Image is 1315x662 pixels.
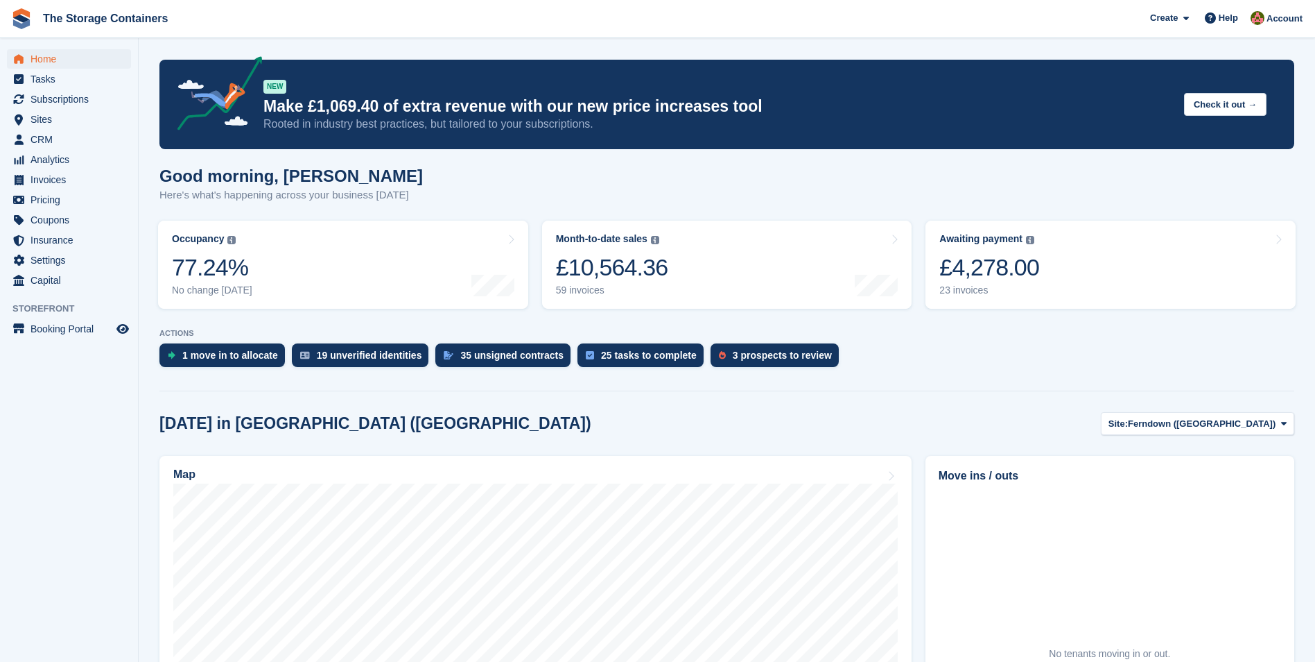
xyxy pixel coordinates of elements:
a: Awaiting payment £4,278.00 23 invoices [925,221,1296,309]
div: 35 unsigned contracts [460,350,564,361]
h2: Move ins / outs [939,468,1281,484]
img: contract_signature_icon-13c848040528278c33f63329250d36e43548de30e8caae1d1a13099fd9432cc5.svg [444,351,453,359]
span: Insurance [31,230,114,250]
h1: Good morning, [PERSON_NAME] [159,167,423,185]
a: menu [7,210,131,230]
button: Site: Ferndown ([GEOGRAPHIC_DATA]) [1101,412,1294,435]
div: Month-to-date sales [556,233,647,245]
div: £10,564.36 [556,253,668,282]
span: Coupons [31,210,114,230]
img: icon-info-grey-7440780725fd019a000dd9b08b2336e03edf1995a4989e88bcd33f0948082b44.svg [651,236,659,244]
div: 3 prospects to review [733,350,832,361]
div: NEW [263,80,286,94]
a: 3 prospects to review [711,343,846,374]
a: menu [7,230,131,250]
span: Invoices [31,170,114,189]
a: 35 unsigned contracts [435,343,577,374]
a: Preview store [114,321,131,337]
div: 25 tasks to complete [601,350,697,361]
p: ACTIONS [159,329,1294,338]
div: Awaiting payment [939,233,1022,245]
span: CRM [31,130,114,149]
p: Rooted in industry best practices, but tailored to your subscriptions. [263,117,1173,132]
span: Capital [31,271,114,290]
img: Kirsty Simpson [1251,11,1264,25]
a: menu [7,90,131,109]
span: Help [1219,11,1238,25]
a: menu [7,170,131,189]
a: menu [7,150,131,169]
span: Ferndown ([GEOGRAPHIC_DATA]) [1128,417,1275,431]
p: Here's what's happening across your business [DATE] [159,187,423,203]
img: icon-info-grey-7440780725fd019a000dd9b08b2336e03edf1995a4989e88bcd33f0948082b44.svg [227,236,236,244]
p: Make £1,069.40 of extra revenue with our new price increases tool [263,96,1173,117]
div: 1 move in to allocate [182,350,278,361]
img: move_ins_to_allocate_icon-fdf77a2bb77ea45bf5b3d319d69a93e2d87916cf1d5bf7949dd705db3b84f3ca.svg [168,351,175,359]
span: Create [1150,11,1178,25]
div: 23 invoices [939,285,1039,296]
span: Booking Portal [31,319,114,339]
img: prospect-51fa495bee0391a8d652442698ab0144808aea92771e9ea1ae160a38d050c398.svg [719,351,726,359]
div: 59 invoices [556,285,668,296]
button: Check it out → [1184,93,1266,116]
span: Analytics [31,150,114,169]
span: Sites [31,110,114,129]
span: Tasks [31,69,114,89]
div: 77.24% [172,253,252,282]
span: Account [1266,12,1303,26]
h2: Map [173,468,195,481]
a: menu [7,271,131,290]
img: stora-icon-8386f47178a22dfd0bd8f6a31ec36ba5ce8667c1dd55bd0f319d3a0aa187defe.svg [11,8,32,29]
div: 19 unverified identities [317,350,422,361]
span: Pricing [31,190,114,210]
span: Storefront [12,302,138,316]
a: menu [7,130,131,149]
a: Occupancy 77.24% No change [DATE] [158,221,528,309]
img: verify_identity-adf6edd0f0f0b5bbfe63781bf79b02c33cf7c696d77639b501bdc392416b5a36.svg [300,351,310,359]
span: Home [31,49,114,69]
div: No change [DATE] [172,285,252,296]
img: icon-info-grey-7440780725fd019a000dd9b08b2336e03edf1995a4989e88bcd33f0948082b44.svg [1026,236,1034,244]
a: menu [7,110,131,129]
span: Subscriptions [31,90,114,109]
a: menu [7,49,131,69]
img: price-adjustments-announcement-icon-8257ccfd72463d97f412b2fc003d46551f7dbcb40ab6d574587a9cd5c0d94... [166,56,263,135]
div: £4,278.00 [939,253,1039,282]
a: 25 tasks to complete [577,343,711,374]
a: menu [7,69,131,89]
div: No tenants moving in or out. [1049,647,1170,661]
span: Site: [1108,417,1128,431]
a: menu [7,319,131,339]
a: 19 unverified identities [292,343,436,374]
a: Month-to-date sales £10,564.36 59 invoices [542,221,912,309]
a: menu [7,190,131,210]
img: task-75834270c22a3079a89374b754ae025e5fb1db73e45f91037f5363f120a921f8.svg [586,351,594,359]
a: 1 move in to allocate [159,343,292,374]
a: menu [7,251,131,270]
h2: [DATE] in [GEOGRAPHIC_DATA] ([GEOGRAPHIC_DATA]) [159,414,591,433]
span: Settings [31,251,114,270]
a: The Storage Containers [37,7,173,30]
div: Occupancy [172,233,224,245]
